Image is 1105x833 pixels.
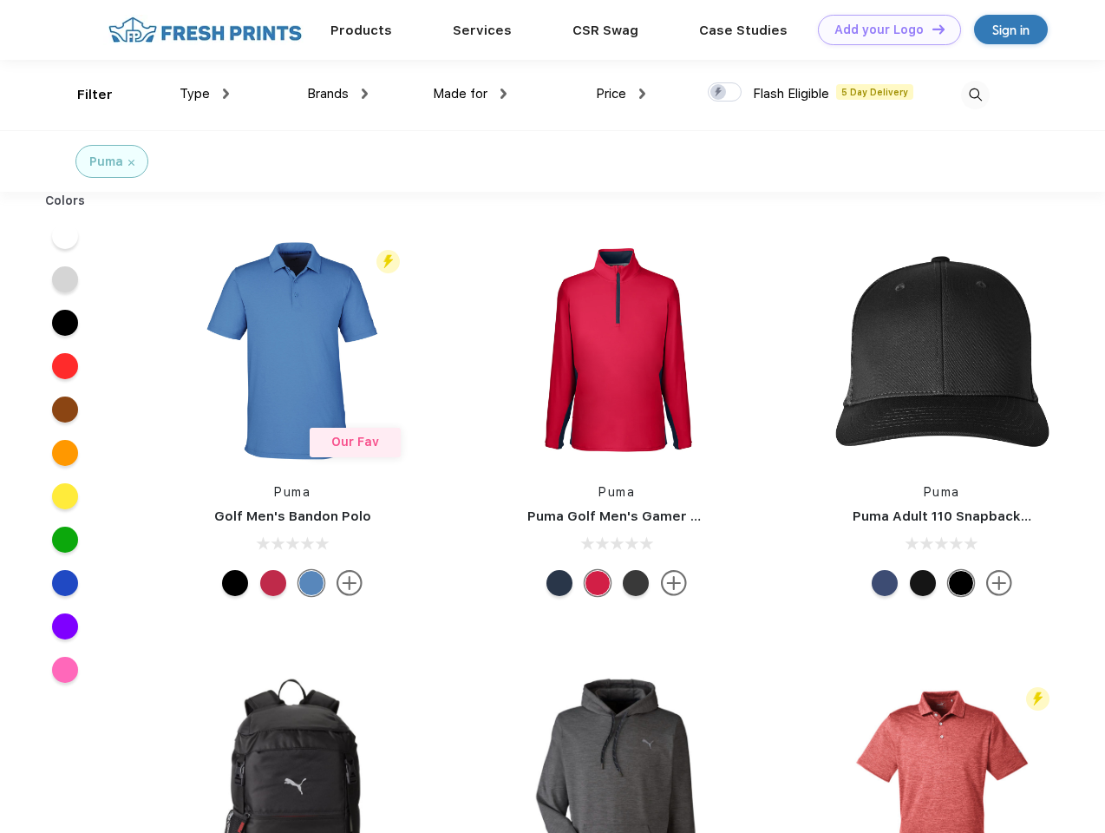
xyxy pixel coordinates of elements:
[753,86,829,102] span: Flash Eligible
[274,485,311,499] a: Puma
[827,235,1057,466] img: func=resize&h=266
[836,84,913,100] span: 5 Day Delivery
[585,570,611,596] div: Ski Patrol
[500,89,507,99] img: dropdown.png
[910,570,936,596] div: Pma Blk with Pma Blk
[307,86,349,102] span: Brands
[546,570,572,596] div: Navy Blazer
[223,89,229,99] img: dropdown.png
[501,235,732,466] img: func=resize&h=266
[260,570,286,596] div: Ski Patrol
[1026,687,1049,711] img: flash_active_toggle.svg
[180,86,210,102] span: Type
[298,570,324,596] div: Lake Blue
[639,89,645,99] img: dropdown.png
[834,23,924,37] div: Add your Logo
[932,24,945,34] img: DT
[598,485,635,499] a: Puma
[177,235,408,466] img: func=resize&h=266
[623,570,649,596] div: Puma Black
[103,15,307,45] img: fo%20logo%202.webp
[337,570,363,596] img: more.svg
[330,23,392,38] a: Products
[376,250,400,273] img: flash_active_toggle.svg
[362,89,368,99] img: dropdown.png
[948,570,974,596] div: Pma Blk Pma Blk
[872,570,898,596] div: Peacoat Qut Shd
[924,485,960,499] a: Puma
[222,570,248,596] div: Puma Black
[32,192,99,210] div: Colors
[214,508,371,524] a: Golf Men's Bandon Polo
[331,435,379,449] span: Our Fav
[89,153,123,171] div: Puma
[961,81,990,109] img: desktop_search.svg
[572,23,638,38] a: CSR Swag
[433,86,487,102] span: Made for
[992,20,1030,40] div: Sign in
[128,160,134,166] img: filter_cancel.svg
[974,15,1048,44] a: Sign in
[661,570,687,596] img: more.svg
[527,508,801,524] a: Puma Golf Men's Gamer Golf Quarter-Zip
[453,23,512,38] a: Services
[77,85,113,105] div: Filter
[986,570,1012,596] img: more.svg
[596,86,626,102] span: Price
